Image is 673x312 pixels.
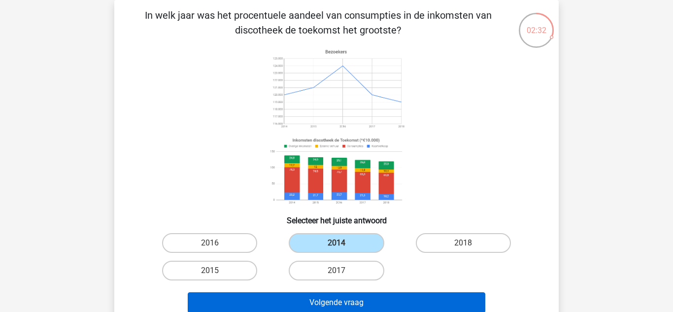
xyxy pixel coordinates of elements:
[289,233,384,253] label: 2014
[130,208,543,225] h6: Selecteer het juiste antwoord
[289,261,384,280] label: 2017
[518,12,555,36] div: 02:32
[416,233,511,253] label: 2018
[162,261,257,280] label: 2015
[162,233,257,253] label: 2016
[130,8,506,37] p: In welk jaar was het procentuele aandeel van consumpties in de inkomsten van discotheek de toekom...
